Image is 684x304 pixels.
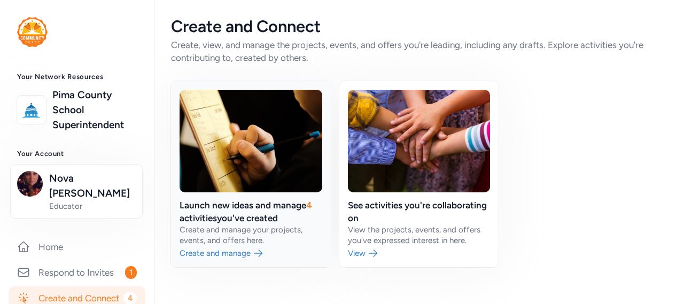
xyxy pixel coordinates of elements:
[125,266,137,279] span: 1
[52,88,137,132] a: Pima County School Superintendent
[49,201,136,212] span: Educator
[9,261,145,284] a: Respond to Invites1
[9,235,145,259] a: Home
[17,150,137,158] h3: Your Account
[171,38,667,64] div: Create, view, and manage the projects, events, and offers you're leading, including any drafts. E...
[49,171,136,201] span: Nova [PERSON_NAME]
[17,17,48,47] img: logo
[171,17,667,36] div: Create and Connect
[20,98,43,122] img: logo
[17,73,137,81] h3: Your Network Resources
[10,164,143,219] button: Nova [PERSON_NAME]Educator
